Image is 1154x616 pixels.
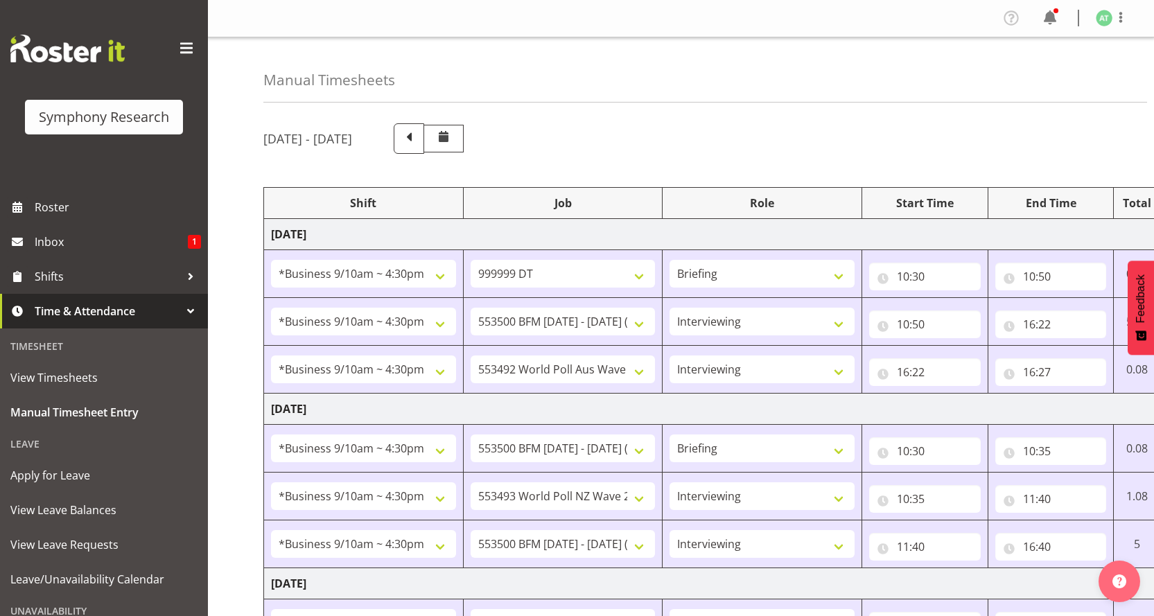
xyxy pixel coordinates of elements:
span: Apply for Leave [10,465,198,486]
h5: [DATE] - [DATE] [263,131,352,146]
input: Click to select... [995,533,1107,561]
div: Job [471,195,656,211]
span: View Leave Requests [10,534,198,555]
div: Timesheet [3,332,204,360]
span: Feedback [1135,274,1147,323]
input: Click to select... [869,310,981,338]
input: Click to select... [995,358,1107,386]
div: End Time [995,195,1107,211]
div: Role [670,195,855,211]
div: Total [1121,195,1153,211]
span: Inbox [35,231,188,252]
div: Start Time [869,195,981,211]
h4: Manual Timesheets [263,72,395,88]
img: help-xxl-2.png [1112,574,1126,588]
span: Leave/Unavailability Calendar [10,569,198,590]
input: Click to select... [995,263,1107,290]
input: Click to select... [995,310,1107,338]
img: Rosterit website logo [10,35,125,62]
img: angela-tunnicliffe1838.jpg [1096,10,1112,26]
span: View Timesheets [10,367,198,388]
a: View Leave Balances [3,493,204,527]
input: Click to select... [869,533,981,561]
span: Manual Timesheet Entry [10,402,198,423]
span: Shifts [35,266,180,287]
span: Time & Attendance [35,301,180,322]
input: Click to select... [869,485,981,513]
a: Manual Timesheet Entry [3,395,204,430]
input: Click to select... [869,263,981,290]
div: Shift [271,195,456,211]
button: Feedback - Show survey [1128,261,1154,355]
input: Click to select... [869,437,981,465]
span: Roster [35,197,201,218]
div: Leave [3,430,204,458]
a: View Leave Requests [3,527,204,562]
span: 1 [188,235,201,249]
a: Apply for Leave [3,458,204,493]
div: Symphony Research [39,107,169,127]
input: Click to select... [869,358,981,386]
a: Leave/Unavailability Calendar [3,562,204,597]
a: View Timesheets [3,360,204,395]
input: Click to select... [995,485,1107,513]
span: View Leave Balances [10,500,198,520]
input: Click to select... [995,437,1107,465]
